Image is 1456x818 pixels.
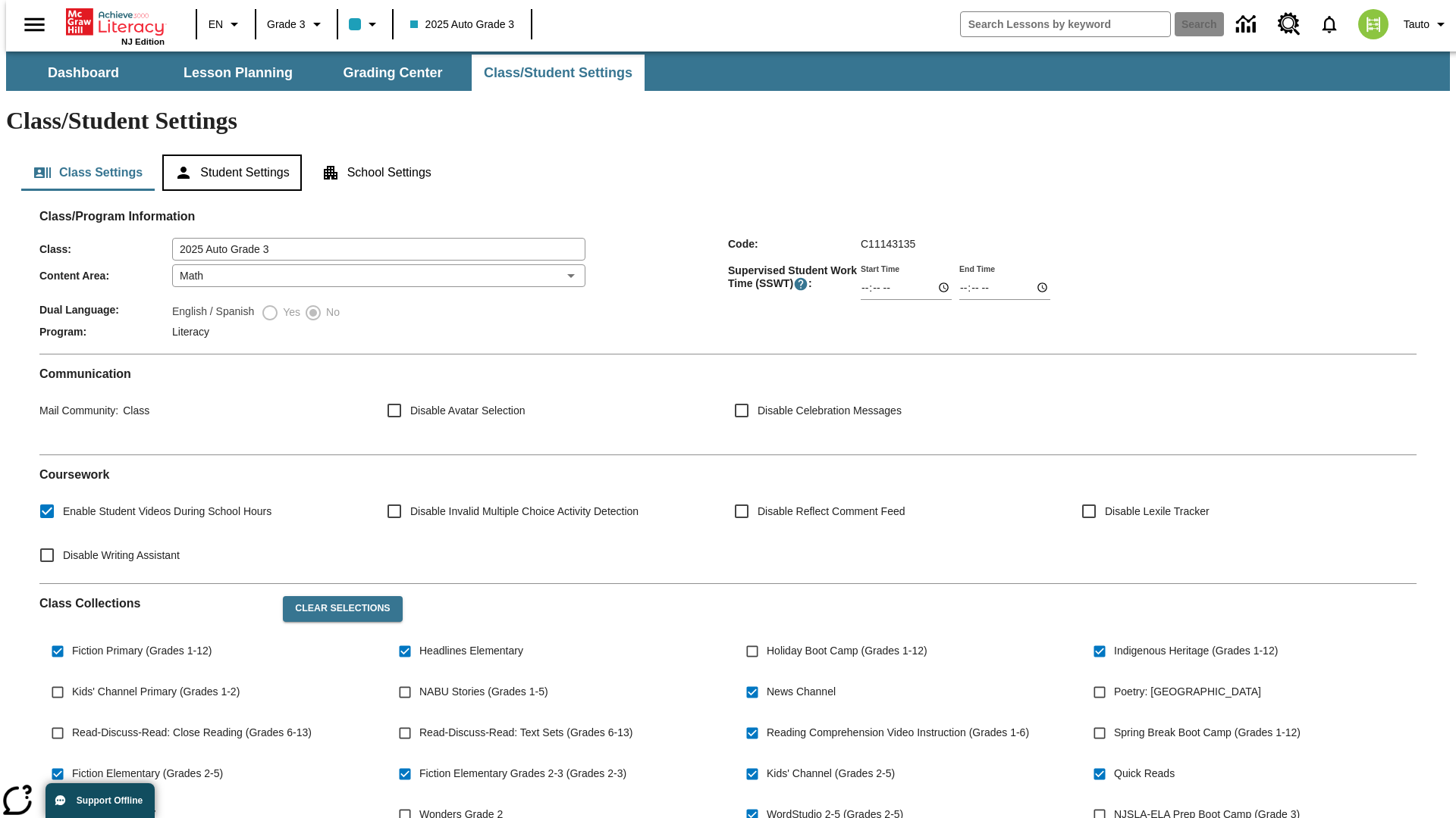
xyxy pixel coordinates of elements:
button: Clear Selections [283,596,402,622]
button: Grading Center [317,55,469,91]
span: Lesson Planning [184,64,293,82]
span: No [322,304,340,320]
span: Yes [279,304,300,320]
a: Data Center [1227,4,1269,45]
button: Dashboard [8,55,159,91]
span: Poetry: [GEOGRAPHIC_DATA] [1114,684,1261,700]
span: C11143135 [861,238,915,250]
span: Headlines Elementary [419,643,523,659]
label: Start Time [861,263,899,274]
span: Disable Avatar Selection [410,403,526,419]
label: End Time [959,263,995,274]
button: Profile/Settings [1398,11,1456,38]
span: Class : [39,243,172,255]
div: Math [172,264,585,287]
span: Tauto [1404,17,1429,33]
button: Supervised Student Work Time is the timeframe when students can take LevelSet and when lessons ar... [793,276,808,292]
span: Support Offline [77,795,143,806]
span: Read-Discuss-Read: Close Reading (Grades 6-13) [72,725,312,741]
span: Class/Student Settings [484,64,632,82]
span: Dual Language : [39,304,172,316]
span: Enable Student Videos During School Hours [63,504,271,520]
button: Student Settings [162,155,301,191]
span: Disable Lexile Tracker [1105,504,1210,520]
div: Communication [39,367,1417,442]
span: Kids' Channel (Grades 2-5) [767,766,895,782]
span: Holiday Boot Camp (Grades 1-12) [767,643,927,659]
span: Fiction Primary (Grades 1-12) [72,643,212,659]
button: Lesson Planning [162,55,314,91]
span: Literacy [172,326,209,338]
span: Supervised Student Work Time (SSWT) : [728,264,861,292]
span: Fiction Elementary Grades 2-3 (Grades 2-3) [419,766,626,782]
button: Language: EN, Select a language [202,11,250,38]
span: Mail Community : [39,404,118,417]
span: Indigenous Heritage (Grades 1-12) [1114,643,1278,659]
div: SubNavbar [6,52,1450,91]
span: News Channel [767,684,836,700]
h2: Class Collections [39,596,271,610]
span: Kids' Channel Primary (Grades 1-2) [72,684,240,700]
button: Class Settings [21,155,155,191]
button: Class color is light blue. Change class color [343,11,388,38]
span: Program : [39,326,172,338]
h1: Class/Student Settings [6,107,1450,135]
a: Resource Center, Will open in new tab [1269,4,1310,45]
div: Coursework [39,467,1417,571]
label: English / Spanish [172,304,254,322]
span: Content Area : [39,270,172,282]
h2: Course work [39,467,1417,482]
div: Class/Student Settings [21,155,1435,191]
div: Class/Program Information [39,224,1417,342]
span: Grading Center [343,64,442,82]
div: SubNavbar [6,55,646,91]
span: Quick Reads [1114,766,1175,782]
input: Class [172,238,585,261]
span: Disable Reflect Comment Feed [758,504,905,520]
button: Class/Student Settings [472,55,645,91]
div: Home [66,5,165,46]
span: Fiction Elementary (Grades 2-5) [72,766,223,782]
span: Disable Invalid Multiple Choice Activity Detection [410,504,639,520]
span: NABU Stories (Grades 1-5) [419,684,548,700]
button: Support Offline [45,783,155,818]
span: Reading Comprehension Video Instruction (Grades 1-6) [767,725,1029,741]
button: Grade: Grade 3, Select a grade [261,11,332,38]
span: 2025 Auto Grade 3 [410,17,515,33]
a: Notifications [1310,5,1349,44]
span: Code : [728,238,861,250]
button: Open side menu [12,2,57,47]
span: EN [209,17,223,33]
span: Dashboard [48,64,119,82]
span: Disable Writing Assistant [63,548,180,564]
span: Disable Celebration Messages [758,403,902,419]
span: Spring Break Boot Camp (Grades 1-12) [1114,725,1301,741]
span: Grade 3 [267,17,306,33]
img: avatar image [1358,9,1389,39]
a: Home [66,7,165,37]
h2: Communication [39,367,1417,381]
span: NJ Edition [121,37,165,46]
button: School Settings [309,155,444,191]
button: Select a new avatar [1349,5,1398,44]
h2: Class/Program Information [39,209,1417,223]
input: search field [961,12,1170,36]
span: Class [118,404,149,417]
span: Read-Discuss-Read: Text Sets (Grades 6-13) [419,725,632,741]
